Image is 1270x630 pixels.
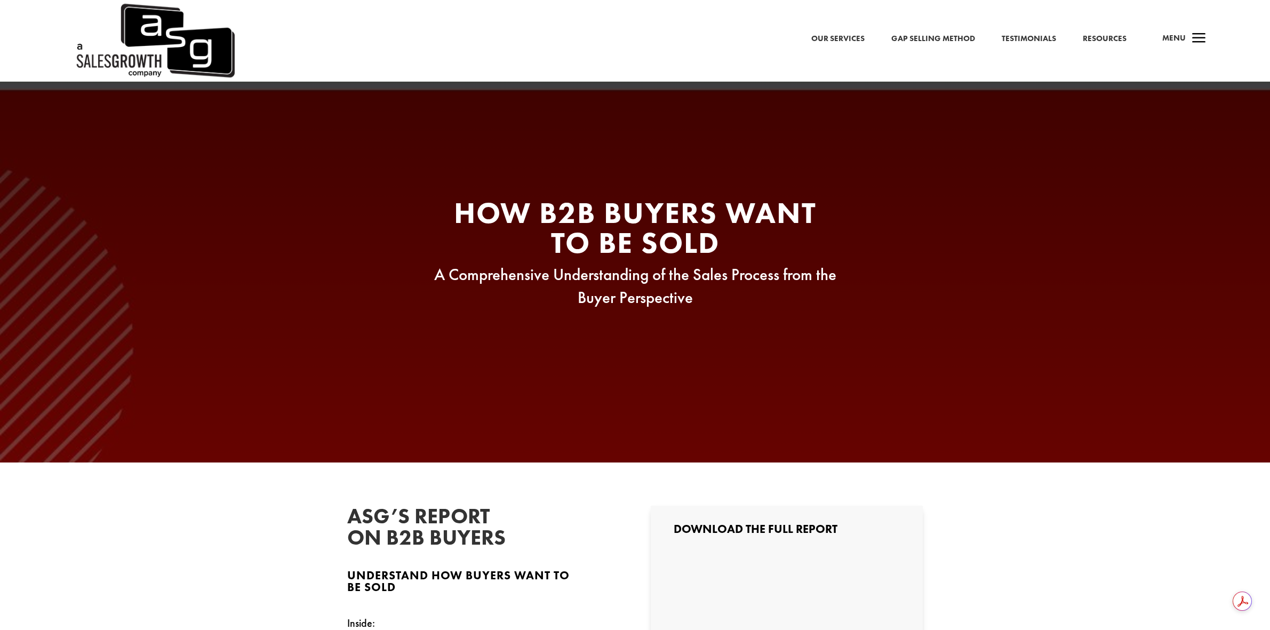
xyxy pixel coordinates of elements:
[454,194,817,262] span: How B2B Buyers Want To Be Sold
[1083,32,1127,46] a: Resources
[347,503,506,551] span: ASG’s Report on B2B Buyers
[674,523,900,540] h3: Download the Full Report
[1002,32,1056,46] a: Testimonials
[434,264,836,308] span: A Comprehensive Understanding of the Sales Process from the Buyer Perspective
[1188,28,1210,50] span: a
[1162,33,1186,43] span: Menu
[811,32,865,46] a: Our Services
[891,32,975,46] a: Gap Selling Method
[347,568,570,595] span: Understand how buyers want to be sold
